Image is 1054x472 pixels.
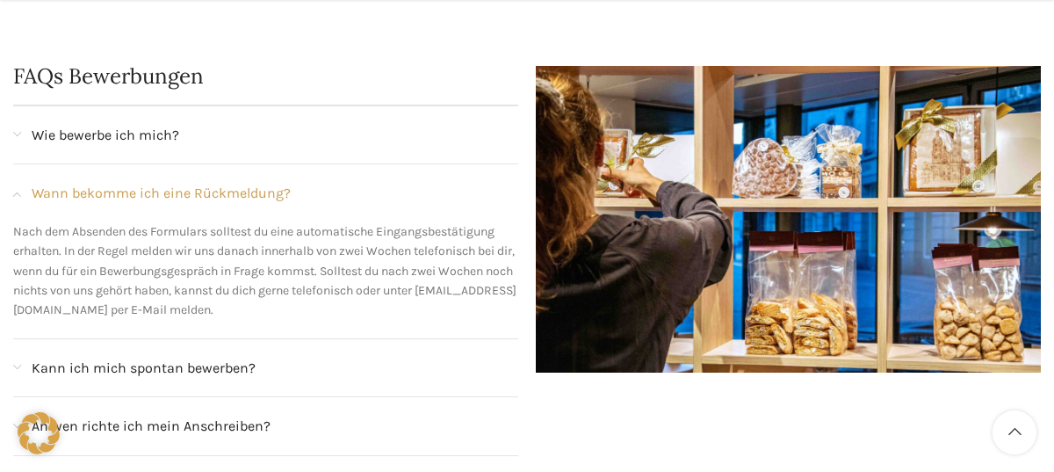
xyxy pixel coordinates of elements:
[13,222,518,321] p: Nach dem Absenden des Formulars solltest du eine automatische Eingangsbestätigung erhalten. In de...
[32,124,179,147] span: Wie bewerbe ich mich?
[32,357,256,380] span: Kann ich mich spontan bewerben?
[13,66,518,87] h2: FAQs Bewerbungen
[993,410,1036,454] a: Scroll to top button
[32,415,271,438] span: An wen richte ich mein Anschreiben?
[32,182,291,205] span: Wann bekomme ich eine Rückmeldung?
